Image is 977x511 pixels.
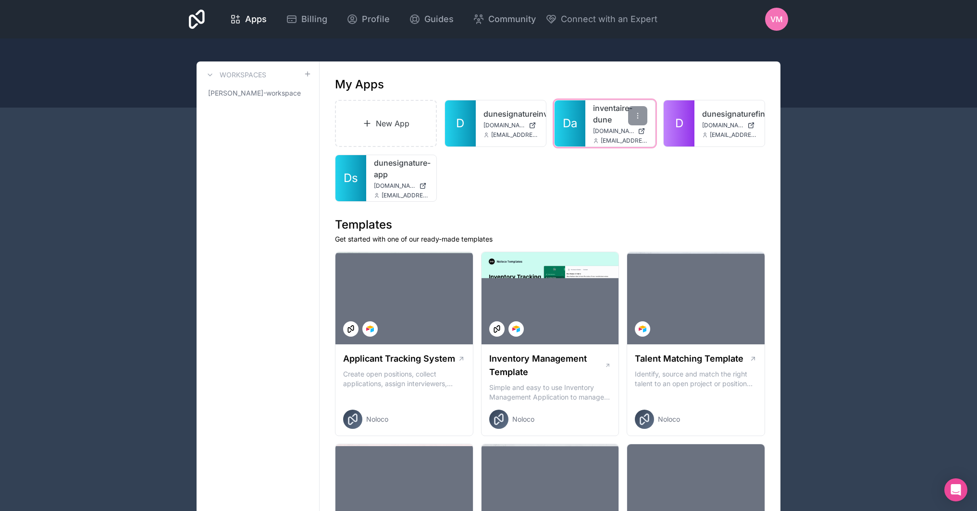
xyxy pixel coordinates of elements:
[220,70,266,80] h3: Workspaces
[593,102,648,125] a: inventaire-dune
[339,9,397,30] a: Profile
[374,182,415,190] span: [DOMAIN_NAME]
[635,352,743,365] h1: Talent Matching Template
[301,12,327,26] span: Billing
[702,108,757,120] a: dunesignaturefinance
[563,116,577,131] span: Da
[702,122,757,129] a: [DOMAIN_NAME]
[362,12,390,26] span: Profile
[382,192,429,199] span: [EMAIL_ADDRESS][DOMAIN_NAME]
[491,131,538,139] span: [EMAIL_ADDRESS][DOMAIN_NAME]
[489,352,605,379] h1: Inventory Management Template
[489,383,611,402] p: Simple and easy to use Inventory Management Application to manage your stock, orders and Manufact...
[204,69,266,81] a: Workspaces
[208,88,301,98] span: [PERSON_NAME]-workspace
[710,131,757,139] span: [EMAIL_ADDRESS][DOMAIN_NAME]
[343,352,455,365] h1: Applicant Tracking System
[335,217,765,232] h1: Templates
[335,100,437,147] a: New App
[483,122,538,129] a: [DOMAIN_NAME]
[278,9,335,30] a: Billing
[465,9,544,30] a: Community
[344,170,358,186] span: Ds
[424,12,454,26] span: Guides
[483,122,525,129] span: [DOMAIN_NAME]
[512,325,520,333] img: Airtable Logo
[483,108,538,120] a: dunesignatureinventaire
[204,85,311,102] a: [PERSON_NAME]-workspace
[601,137,648,145] span: [EMAIL_ADDRESS][DOMAIN_NAME]
[702,122,743,129] span: [DOMAIN_NAME]
[770,13,783,25] span: VM
[374,182,429,190] a: [DOMAIN_NAME]
[245,12,267,26] span: Apps
[366,414,388,424] span: Noloco
[366,325,374,333] img: Airtable Logo
[675,116,683,131] span: D
[401,9,461,30] a: Guides
[545,12,657,26] button: Connect with an Expert
[456,116,464,131] span: D
[944,478,967,501] div: Open Intercom Messenger
[635,369,757,389] p: Identify, source and match the right talent to an open project or position with our Talent Matchi...
[374,157,429,180] a: dunesignature-app
[639,325,646,333] img: Airtable Logo
[343,369,465,389] p: Create open positions, collect applications, assign interviewers, centralise candidate feedback a...
[593,127,634,135] span: [DOMAIN_NAME]
[488,12,536,26] span: Community
[512,414,534,424] span: Noloco
[593,127,648,135] a: [DOMAIN_NAME]
[335,155,366,201] a: Ds
[658,414,680,424] span: Noloco
[561,12,657,26] span: Connect with an Expert
[664,100,694,146] a: D
[335,77,384,92] h1: My Apps
[555,100,585,146] a: Da
[335,234,765,244] p: Get started with one of our ready-made templates
[222,9,274,30] a: Apps
[445,100,476,146] a: D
